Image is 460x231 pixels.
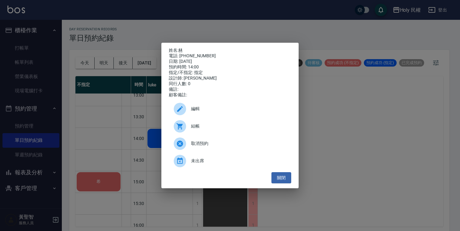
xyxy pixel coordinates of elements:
[169,53,291,59] div: 電話: [PHONE_NUMBER]
[169,152,291,170] div: 未出席
[191,140,286,147] span: 取消預約
[169,81,291,87] div: 同行人數: 0
[191,123,286,129] span: 結帳
[169,76,291,81] div: 設計師: [PERSON_NAME]
[169,118,291,135] a: 結帳
[178,48,183,53] a: 林
[169,135,291,152] div: 取消預約
[169,48,291,53] p: 姓名:
[169,87,291,92] div: 備註:
[169,100,291,118] div: 編輯
[191,158,286,164] span: 未出席
[169,64,291,70] div: 預約時間: 14:00
[169,92,291,98] div: 顧客備註:
[191,106,286,112] span: 編輯
[169,59,291,64] div: 日期: [DATE]
[271,172,291,184] button: 關閉
[169,70,291,76] div: 指定/不指定: 指定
